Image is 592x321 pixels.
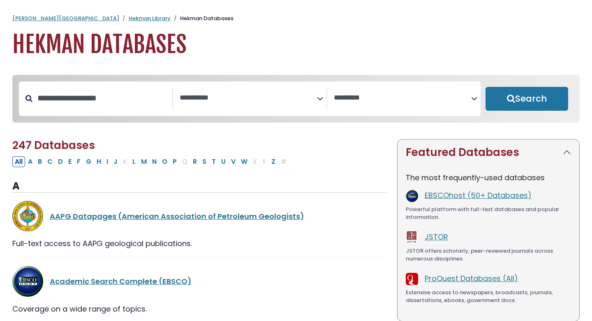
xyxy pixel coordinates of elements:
[139,156,149,167] button: Filter Results M
[12,180,387,193] h3: A
[398,140,579,165] button: Featured Databases
[129,14,171,22] a: Hekman Library
[406,288,571,305] div: Extensive access to newspapers, broadcasts, journals, dissertations, ebooks, government docs.
[12,156,290,166] div: Alpha-list to filter by first letter of database name
[425,273,518,284] a: ProQuest Databases (All)
[269,156,278,167] button: Filter Results Z
[25,156,35,167] button: Filter Results A
[66,156,74,167] button: Filter Results E
[406,247,571,263] div: JSTOR offers scholarly, peer-reviewed journals across numerous disciplines.
[200,156,209,167] button: Filter Results S
[406,205,571,221] div: Powerful platform with full-text databases and popular information.
[425,190,532,200] a: EBSCOhost (50+ Databases)
[190,156,199,167] button: Filter Results R
[486,87,568,111] button: Submit for Search Results
[219,156,228,167] button: Filter Results U
[406,172,571,183] p: The most frequently-used databases
[32,91,172,105] input: Search database by title or keyword
[104,156,111,167] button: Filter Results I
[229,156,238,167] button: Filter Results V
[50,211,304,221] a: AAPG Datapages (American Association of Petroleum Geologists)
[12,156,25,167] button: All
[12,14,580,23] nav: breadcrumb
[12,138,95,153] span: 247 Databases
[12,75,580,123] nav: Search filters
[334,94,471,102] textarea: Search
[83,156,94,167] button: Filter Results G
[45,156,55,167] button: Filter Results C
[94,156,104,167] button: Filter Results H
[50,276,192,286] a: Academic Search Complete (EBSCO)
[238,156,250,167] button: Filter Results W
[170,156,179,167] button: Filter Results P
[130,156,138,167] button: Filter Results L
[180,94,317,102] textarea: Search
[150,156,159,167] button: Filter Results N
[12,238,387,249] div: Full-text access to AAPG geological publications.
[74,156,83,167] button: Filter Results F
[35,156,44,167] button: Filter Results B
[425,232,448,242] a: JSTOR
[171,14,234,23] li: Hekman Databases
[160,156,170,167] button: Filter Results O
[12,14,119,22] a: [PERSON_NAME][GEOGRAPHIC_DATA]
[12,31,580,58] h1: Hekman Databases
[209,156,218,167] button: Filter Results T
[111,156,120,167] button: Filter Results J
[12,303,387,314] div: Coverage on a wide range of topics.
[55,156,65,167] button: Filter Results D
